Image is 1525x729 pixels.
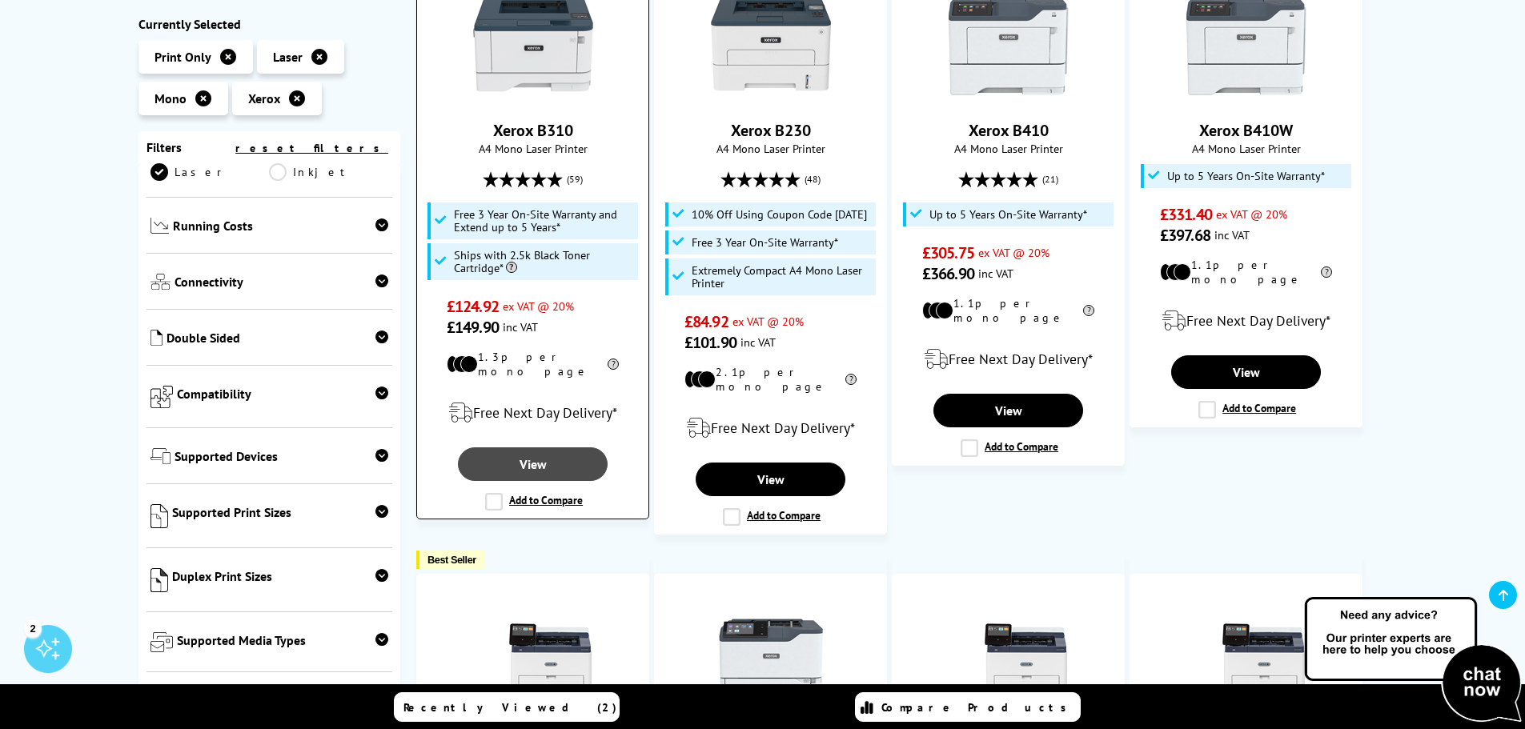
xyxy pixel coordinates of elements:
[150,330,163,346] img: Double Sided
[150,569,169,593] img: Duplex Print Sizes
[567,164,583,194] span: (59)
[177,633,389,656] span: Supported Media Types
[1199,120,1293,141] a: Xerox B410W
[138,16,401,32] div: Currently Selected
[485,493,583,511] label: Add to Compare
[692,264,873,290] span: Extremely Compact A4 Mono Laser Printer
[24,619,42,637] div: 2
[1301,595,1525,726] img: Open Live Chat window
[901,337,1116,382] div: modal_delivery
[1160,225,1210,246] span: £397.68
[403,700,617,715] span: Recently Viewed (2)
[177,387,389,412] span: Compatibility
[1160,204,1212,225] span: £331.40
[1138,298,1354,343] div: modal_delivery
[731,120,811,141] a: Xerox B230
[425,141,640,156] span: A4 Mono Laser Printer
[1042,164,1058,194] span: (21)
[1160,258,1332,286] li: 1.1p per mono page
[978,245,1049,260] span: ex VAT @ 20%
[1167,170,1325,182] span: Up to 5 Years On-Site Warranty*
[933,394,1082,427] a: View
[922,242,974,263] span: £305.75
[427,554,476,566] span: Best Seller
[173,218,388,238] span: Running Costs
[684,311,728,332] span: £84.92
[1216,206,1287,222] span: ex VAT @ 20%
[503,298,574,314] span: ex VAT @ 20%
[503,319,538,334] span: inc VAT
[723,508,821,526] label: Add to Compare
[1171,355,1320,389] a: View
[711,91,831,107] a: Xerox B230
[150,505,169,529] img: Supported Print Sizes
[458,447,607,481] a: View
[454,208,635,234] span: Free 3 Year On-Site Warranty and Extend up to 5 Years*
[692,208,867,221] span: 10% Off Using Coupon Code [DATE]
[805,164,821,194] span: (48)
[425,391,640,435] div: modal_delivery
[929,208,1087,221] span: Up to 5 Years On-Site Warranty*
[1198,401,1296,419] label: Add to Compare
[855,692,1081,722] a: Compare Products
[684,365,857,394] li: 2.1p per mono page
[146,139,182,155] span: Filters
[447,350,619,379] li: 1.3p per mono page
[663,141,878,156] span: A4 Mono Laser Printer
[922,296,1094,325] li: 1.1p per mono page
[901,141,1116,156] span: A4 Mono Laser Printer
[235,141,388,155] a: reset filters
[150,633,173,653] img: Supported Media Types
[273,49,303,65] span: Laser
[493,120,573,141] a: Xerox B310
[1214,227,1250,242] span: inc VAT
[692,236,838,249] span: Free 3 Year On-Site Warranty*
[269,163,388,181] a: Inkjet
[172,569,388,596] span: Duplex Print Sizes
[969,120,1049,141] a: Xerox B410
[172,505,388,532] span: Supported Print Sizes
[150,387,173,409] img: Compatibility
[155,90,187,106] span: Mono
[394,692,620,722] a: Recently Viewed (2)
[150,274,171,290] img: Connectivity
[663,406,878,451] div: modal_delivery
[1186,91,1306,107] a: Xerox B410W
[175,449,389,468] span: Supported Devices
[447,296,499,317] span: £124.92
[922,263,974,284] span: £366.90
[454,249,635,274] span: Ships with 2.5k Black Toner Cartridge*
[150,218,170,234] img: Running Costs
[732,314,804,329] span: ex VAT @ 20%
[740,334,776,350] span: inc VAT
[155,49,211,65] span: Print Only
[696,463,845,496] a: View
[684,332,736,353] span: £101.90
[473,91,593,107] a: Xerox B310
[150,163,270,181] a: Laser
[167,330,389,350] span: Double Sided
[881,700,1075,715] span: Compare Products
[150,449,171,465] img: Supported Devices
[416,551,484,569] button: Best Seller
[961,439,1058,457] label: Add to Compare
[1138,141,1354,156] span: A4 Mono Laser Printer
[949,91,1069,107] a: Xerox B410
[447,317,499,338] span: £149.90
[248,90,280,106] span: Xerox
[978,266,1013,281] span: inc VAT
[175,274,389,294] span: Connectivity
